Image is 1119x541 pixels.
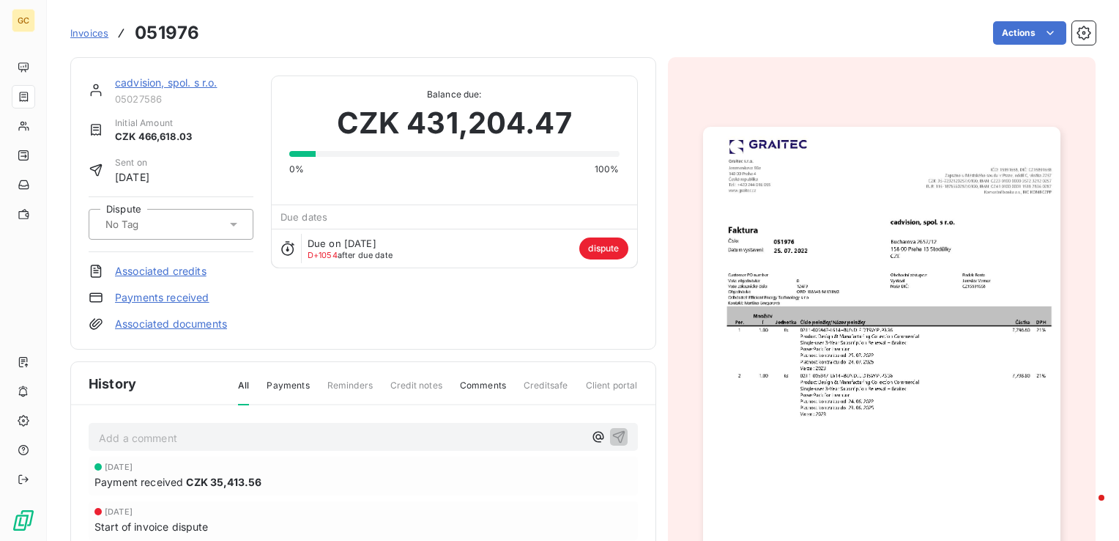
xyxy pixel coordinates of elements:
[579,238,628,260] span: dispute
[595,163,620,176] span: 100%
[104,218,172,231] input: No Tag
[115,317,227,331] a: Associated documents
[12,9,35,32] div: GC
[115,117,192,130] span: Initial Amount
[115,76,217,89] a: cadvision, spol. s r.o.
[327,379,373,404] span: Reminders
[115,264,207,279] a: Associated credits
[94,474,183,490] span: Payment received
[337,101,572,145] span: CZK 431,204.47
[115,169,149,185] span: [DATE]
[308,251,393,260] span: after due date
[267,379,309,404] span: Payments
[993,21,1066,45] button: Actions
[115,290,209,305] a: Payments received
[524,379,568,404] span: Creditsafe
[115,93,253,105] span: 05027586
[280,211,327,223] span: Due dates
[1069,491,1104,526] iframe: Intercom live chat
[586,379,638,404] span: Client portal
[115,130,192,144] span: CZK 466,618.03
[135,20,199,46] h3: 051976
[289,163,304,176] span: 0%
[460,379,506,404] span: Comments
[89,374,136,394] span: History
[238,379,249,405] span: All
[94,519,209,534] span: Start of invoice dispute
[70,27,108,39] span: Invoices
[70,26,108,40] a: Invoices
[12,509,35,532] img: Logo LeanPay
[390,379,442,404] span: Credit notes
[186,474,261,490] span: CZK 35,413.56
[105,463,133,471] span: [DATE]
[105,507,133,516] span: [DATE]
[308,238,376,249] span: Due on [DATE]
[308,250,338,260] span: D+1054
[289,88,620,101] span: Balance due:
[115,156,149,169] span: Sent on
